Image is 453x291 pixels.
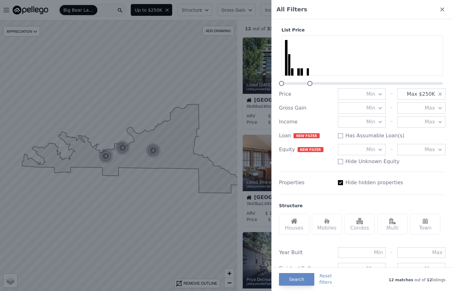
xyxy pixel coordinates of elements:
input: Max [398,247,445,258]
div: - [391,144,392,155]
div: Multi [377,214,408,235]
img: Mobiles [324,218,330,224]
div: Finished Sqft [279,265,333,272]
span: Min [366,118,375,126]
label: Has Assumable Loan(s) [346,132,404,140]
button: Max [398,116,445,128]
button: Search [279,273,314,286]
div: Equity [279,146,333,153]
div: List Price [279,27,445,33]
span: Max [425,118,435,126]
button: Min [338,144,386,155]
div: - [391,116,392,128]
span: Min [366,104,375,112]
span: Min [366,90,375,98]
div: Year Built [279,249,333,256]
div: - [391,88,392,100]
label: Hide hidden properties [346,179,403,186]
div: - [391,247,392,258]
span: Max [425,104,435,112]
div: Loan [279,132,333,140]
button: Min [338,102,386,114]
button: Max [398,102,445,114]
span: Max [425,265,435,272]
img: Condos [357,218,363,224]
button: Max $250K [398,88,445,100]
img: Multi [389,218,396,224]
span: Max [425,146,435,153]
div: - [391,263,392,274]
span: All Filters [276,5,307,14]
span: 12 matches [389,278,413,282]
div: Condos [345,214,375,235]
div: - [391,102,392,114]
div: Town [410,214,440,235]
span: Min [366,146,375,153]
button: Max [398,144,445,155]
input: Min [338,247,386,258]
div: Gross Gain [279,104,333,112]
button: Max [398,263,445,274]
div: Price [279,90,333,98]
div: Houses [279,214,309,235]
button: Resetfilters [319,273,332,285]
button: Min [338,116,386,128]
img: Town [422,218,428,224]
span: NEW FILTER [293,133,319,138]
button: Min [338,88,386,100]
span: NEW FILTER [298,147,323,152]
span: Min [366,265,375,272]
img: Houses [291,218,297,224]
span: 12 [426,278,432,282]
label: Hide Unknown Equity [346,158,400,165]
span: Max $250K [407,90,435,98]
div: Mobiles [312,214,342,235]
div: out of listings [332,276,445,282]
div: Income [279,118,333,126]
div: Structure [279,203,303,209]
div: Properties [279,179,333,186]
button: Min [338,263,386,274]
